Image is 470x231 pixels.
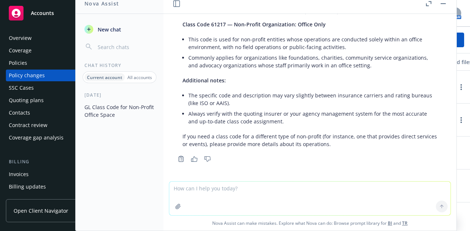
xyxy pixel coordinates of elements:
a: TR [402,220,408,226]
a: Contacts [6,107,97,119]
div: Contract review [9,119,47,131]
a: Coverage gap analysis [6,132,97,144]
span: Accounts [31,10,54,16]
span: Additional notes: [182,77,226,84]
a: more [457,116,466,124]
div: Coverage gap analysis [9,132,64,144]
button: Thumbs down [202,154,213,164]
div: Policies [9,57,27,69]
a: SSC Cases [6,82,97,94]
div: Invoices [9,168,29,180]
span: Nova Assist can make mistakes. Explore what Nova can do: Browse prompt library for and [166,216,453,231]
li: Always verify with the quoting insurer or your agency management system for the most accurate and... [188,108,437,127]
a: Accounts [6,3,97,23]
a: Policies [6,57,97,69]
a: more [457,83,466,92]
a: Policy changes [6,70,97,81]
input: Search chats [96,42,155,52]
div: Quoting plans [9,94,44,106]
div: Overview [9,32,32,44]
div: [DATE] [76,92,163,98]
span: Open Client Navigator [14,207,68,215]
div: Billing updates [9,181,46,193]
div: Billing [6,158,97,165]
a: Coverage [6,45,97,56]
a: Invoices [6,168,97,180]
p: All accounts [127,74,152,81]
p: If you need a class code for a different type of non-profit (for instance, one that provides dire... [182,133,437,148]
div: Coverage [9,45,32,56]
a: Contract review [6,119,97,131]
li: The specific code and description may vary slightly between insurance carriers and rating bureaus... [188,90,437,108]
li: This code is used for non-profit entities whose operations are conducted solely within an office ... [188,34,437,52]
div: Contacts [9,107,30,119]
button: GL Class Code for Non-Profit Office Space [82,101,158,121]
svg: Copy to clipboard [178,156,184,162]
div: SSC Cases [9,82,34,94]
li: Commonly applies for organizations like foundations, charities, community service organizations, ... [188,52,437,71]
a: Billing updates [6,181,97,193]
button: New chat [82,23,158,36]
p: Current account [87,74,122,81]
span: Class Code 61217 — Non-Profit Organization: Office Only [182,21,326,28]
a: Overview [6,32,97,44]
div: Chat History [76,62,163,68]
div: Policy changes [9,70,45,81]
a: BI [388,220,392,226]
a: Quoting plans [6,94,97,106]
span: New chat [96,26,121,33]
